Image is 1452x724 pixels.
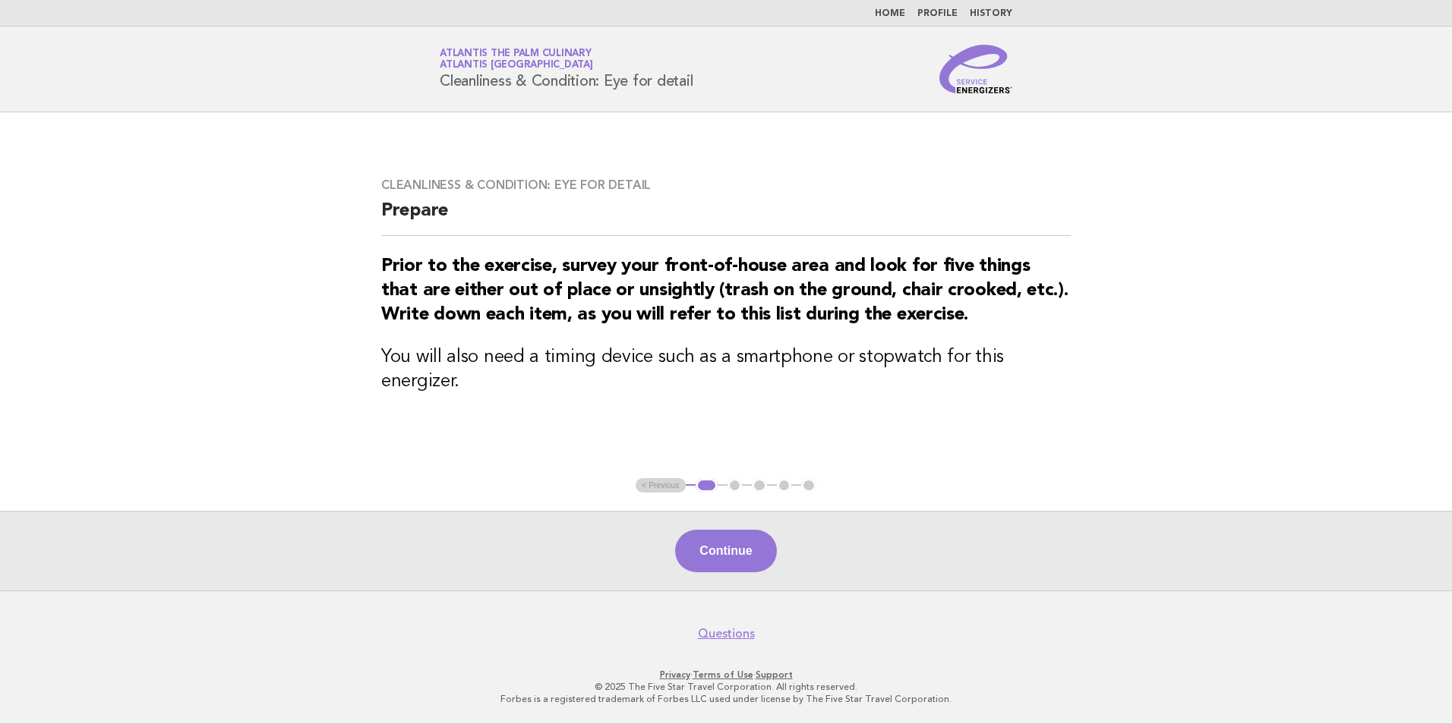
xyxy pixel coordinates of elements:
[261,693,1191,705] p: Forbes is a registered trademark of Forbes LLC used under license by The Five Star Travel Corpora...
[440,61,593,71] span: Atlantis [GEOGRAPHIC_DATA]
[917,9,958,18] a: Profile
[381,199,1071,236] h2: Prepare
[675,530,776,572] button: Continue
[970,9,1012,18] a: History
[693,669,753,680] a: Terms of Use
[875,9,905,18] a: Home
[698,626,755,641] a: Questions
[381,345,1071,394] h3: You will also need a timing device such as a smartphone or stopwatch for this energizer.
[381,257,1068,324] strong: Prior to the exercise, survey your front-of-house area and look for five things that are either o...
[261,669,1191,681] p: · ·
[696,478,718,493] button: 1
[440,49,593,70] a: Atlantis The Palm CulinaryAtlantis [GEOGRAPHIC_DATA]
[939,45,1012,93] img: Service Energizers
[261,681,1191,693] p: © 2025 The Five Star Travel Corporation. All rights reserved.
[381,178,1071,193] h3: Cleanliness & Condition: Eye for detail
[440,49,693,89] h1: Cleanliness & Condition: Eye for detail
[660,669,690,680] a: Privacy
[756,669,793,680] a: Support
